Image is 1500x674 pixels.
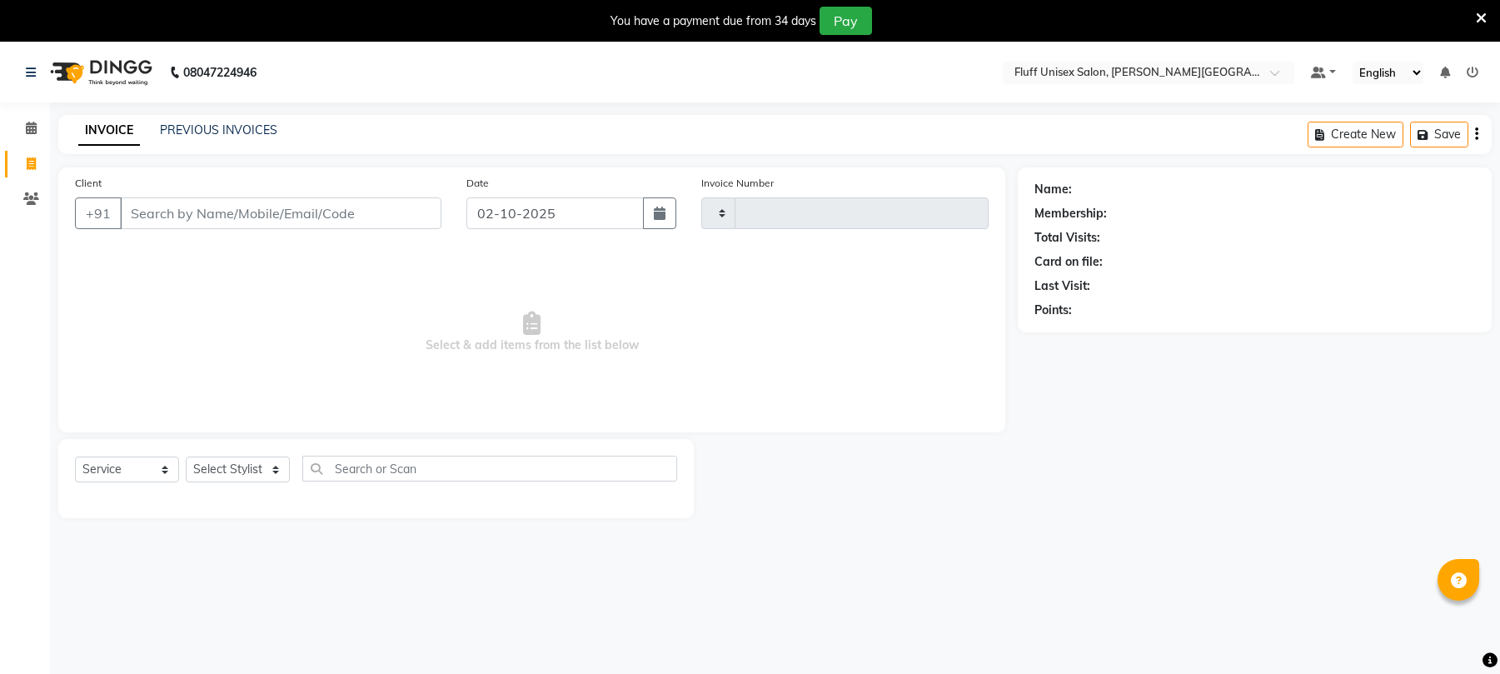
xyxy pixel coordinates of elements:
[75,197,122,229] button: +91
[1308,122,1403,147] button: Create New
[1034,253,1103,271] div: Card on file:
[1034,302,1072,319] div: Points:
[1034,205,1107,222] div: Membership:
[701,176,774,191] label: Invoice Number
[1034,181,1072,198] div: Name:
[42,49,157,96] img: logo
[820,7,872,35] button: Pay
[78,116,140,146] a: INVOICE
[75,176,102,191] label: Client
[1034,229,1100,247] div: Total Visits:
[160,122,277,137] a: PREVIOUS INVOICES
[610,12,816,30] div: You have a payment due from 34 days
[302,456,677,482] input: Search or Scan
[75,249,989,416] span: Select & add items from the list below
[120,197,441,229] input: Search by Name/Mobile/Email/Code
[1410,122,1468,147] button: Save
[183,49,257,96] b: 08047224946
[1034,277,1090,295] div: Last Visit:
[466,176,489,191] label: Date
